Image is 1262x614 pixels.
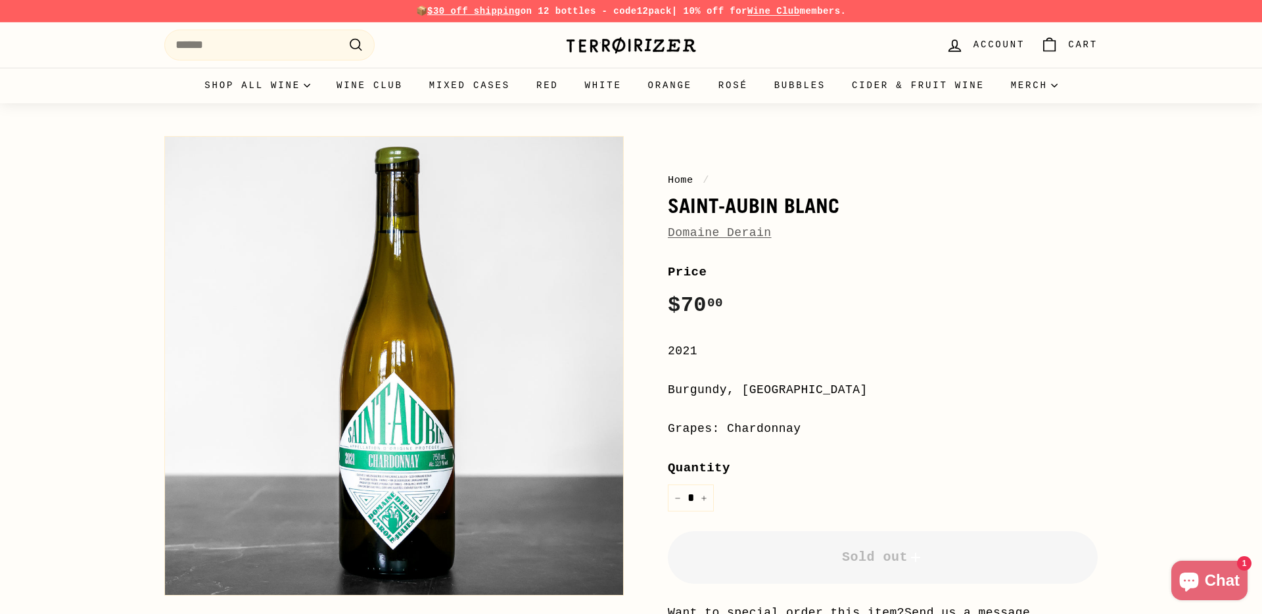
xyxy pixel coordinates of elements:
[1033,26,1106,64] a: Cart
[842,550,923,565] span: Sold out
[138,68,1124,103] div: Primary
[705,68,761,103] a: Rosé
[416,68,523,103] a: Mixed Cases
[572,68,635,103] a: White
[668,484,688,511] button: Reduce item quantity by one
[323,68,416,103] a: Wine Club
[637,6,672,16] strong: 12pack
[761,68,839,103] a: Bubbles
[699,174,713,186] span: /
[668,381,1098,400] div: Burgundy, [GEOGRAPHIC_DATA]
[523,68,572,103] a: Red
[164,4,1098,18] p: 📦 on 12 bottles - code | 10% off for members.
[668,342,1098,361] div: 2021
[165,137,623,595] img: Saint-Aubin Blanc
[427,6,521,16] span: $30 off shipping
[668,226,772,239] a: Domaine Derain
[938,26,1033,64] a: Account
[668,419,1098,438] div: Grapes: Chardonnay
[973,37,1025,52] span: Account
[191,68,323,103] summary: Shop all wine
[694,484,714,511] button: Increase item quantity by one
[668,458,1098,478] label: Quantity
[668,293,723,318] span: $70
[668,172,1098,188] nav: breadcrumbs
[707,296,723,310] sup: 00
[668,531,1098,584] button: Sold out
[668,484,714,511] input: quantity
[668,174,693,186] a: Home
[1167,561,1251,603] inbox-online-store-chat: Shopify online store chat
[1068,37,1098,52] span: Cart
[635,68,705,103] a: Orange
[839,68,998,103] a: Cider & Fruit Wine
[747,6,800,16] a: Wine Club
[668,262,1098,282] label: Price
[998,68,1071,103] summary: Merch
[668,195,1098,217] h1: Saint-Aubin Blanc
